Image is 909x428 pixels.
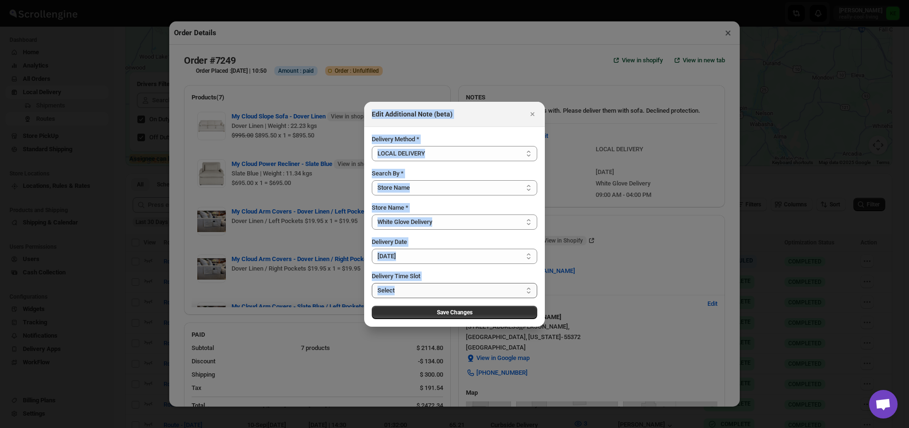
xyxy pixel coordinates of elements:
[869,390,898,418] div: Open chat
[372,272,420,280] span: Delivery Time Slot
[437,309,473,316] span: Save Changes
[372,204,408,211] span: Store Name *
[372,136,419,143] span: Delivery Method *
[372,306,537,319] button: Save Changes
[372,109,453,119] h2: Edit Additional Note (beta)
[372,170,404,177] span: Search By *
[372,238,407,245] span: Delivery Date
[526,107,539,121] button: Close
